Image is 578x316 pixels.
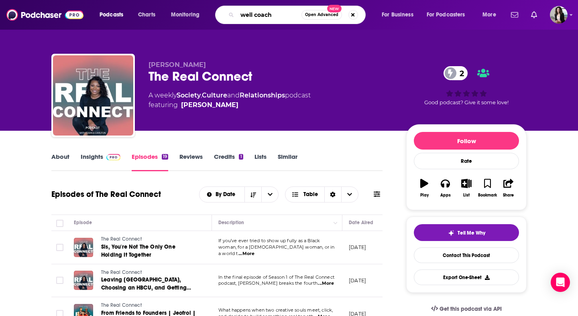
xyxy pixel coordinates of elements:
button: open menu [261,187,278,202]
div: Search podcasts, credits, & more... [223,6,373,24]
span: If you’ve ever tried to show up fully as a Black [218,238,320,243]
span: Get this podcast via API [440,306,502,312]
a: Sis, You're Not The Only One Holding It Together [101,243,197,259]
span: Table [303,192,318,197]
span: Toggle select row [56,277,63,284]
span: Tell Me Why [458,230,485,236]
input: Search podcasts, credits, & more... [237,8,301,21]
span: ...More [318,280,334,287]
button: open menu [421,8,477,21]
span: Toggle select row [56,244,63,251]
a: Relationships [240,91,285,99]
button: List [456,174,477,203]
div: 2Good podcast? Give it some love! [406,61,527,111]
img: Podchaser Pro [106,154,120,160]
button: open menu [165,8,210,21]
button: Choose View [285,186,358,203]
span: In the final episode of Season 1 of The Real Connect [218,274,334,280]
a: Charts [133,8,160,21]
button: Show profile menu [550,6,568,24]
button: open menu [477,8,506,21]
button: Play [414,174,435,203]
span: Leaving [GEOGRAPHIC_DATA], Choosing an HBCU, and Getting Real with My Husband | [PERSON_NAME] [101,276,191,307]
div: Share [503,193,514,198]
span: ...More [238,251,254,257]
a: The Real Connect [101,269,197,276]
button: Bookmark [477,174,498,203]
span: Open Advanced [305,13,338,17]
div: 19 [162,154,168,160]
button: Sort Direction [244,187,261,202]
a: Show notifications dropdown [508,8,521,22]
a: Society [177,91,201,99]
a: Similar [278,153,297,171]
p: [DATE] [349,277,366,284]
span: and [227,91,240,99]
img: tell me why sparkle [448,230,454,236]
button: tell me why sparkleTell Me Why [414,224,519,241]
a: Episodes19 [132,153,168,171]
span: , [201,91,202,99]
img: User Profile [550,6,568,24]
div: Open Intercom Messenger [551,273,570,292]
span: For Business [382,9,413,20]
span: Monitoring [171,9,199,20]
a: Reviews [179,153,203,171]
img: Podchaser - Follow, Share and Rate Podcasts [6,7,83,22]
button: open menu [376,8,423,21]
span: By Date [216,192,238,197]
span: woman, for a [DEMOGRAPHIC_DATA] woman, or in a world t [218,244,335,256]
div: 1 [239,154,243,160]
p: [DATE] [349,244,366,251]
span: The Real Connect [101,302,142,308]
a: 2 [444,66,468,80]
a: The Real Connect [101,302,197,309]
a: The Real Connect [53,55,133,136]
span: The Real Connect [101,236,142,242]
span: New [327,5,342,12]
span: What happens when two creative souls meet, click, [218,307,333,313]
div: Episode [74,218,92,227]
span: More [482,9,496,20]
span: Logged in as ElizabethCole [550,6,568,24]
span: featuring [149,100,311,110]
a: Tamika Carlton [181,100,238,110]
span: podcast, [PERSON_NAME] breaks the fourth [218,280,317,286]
a: Contact This Podcast [414,247,519,263]
a: Leaving [GEOGRAPHIC_DATA], Choosing an HBCU, and Getting Real with My Husband | [PERSON_NAME] [101,276,197,292]
span: The Real Connect [101,269,142,275]
div: Rate [414,153,519,169]
a: About [51,153,69,171]
div: Description [218,218,244,227]
span: 2 [452,66,468,80]
a: Culture [202,91,227,99]
div: List [463,193,470,198]
div: Bookmark [478,193,497,198]
a: The Real Connect [101,236,197,243]
button: Export One-Sheet [414,269,519,285]
button: Open AdvancedNew [301,10,342,20]
a: Lists [254,153,267,171]
button: Column Actions [331,218,340,228]
button: open menu [94,8,134,21]
span: Podcasts [100,9,123,20]
button: Share [498,174,519,203]
span: Good podcast? Give it some love! [424,99,509,105]
div: A weekly podcast [149,91,311,110]
h1: Episodes of The Real Connect [51,189,161,199]
a: InsightsPodchaser Pro [81,153,120,171]
span: Sis, You're Not The Only One Holding It Together [101,243,175,258]
div: Sort Direction [324,187,341,202]
button: Apps [435,174,456,203]
a: Credits1 [214,153,243,171]
div: Date Aired [349,218,373,227]
button: Follow [414,132,519,150]
button: open menu [199,192,245,197]
span: [PERSON_NAME] [149,61,206,69]
a: Show notifications dropdown [528,8,540,22]
h2: Choose List sort [199,186,279,203]
span: For Podcasters [427,9,465,20]
div: Apps [440,193,451,198]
